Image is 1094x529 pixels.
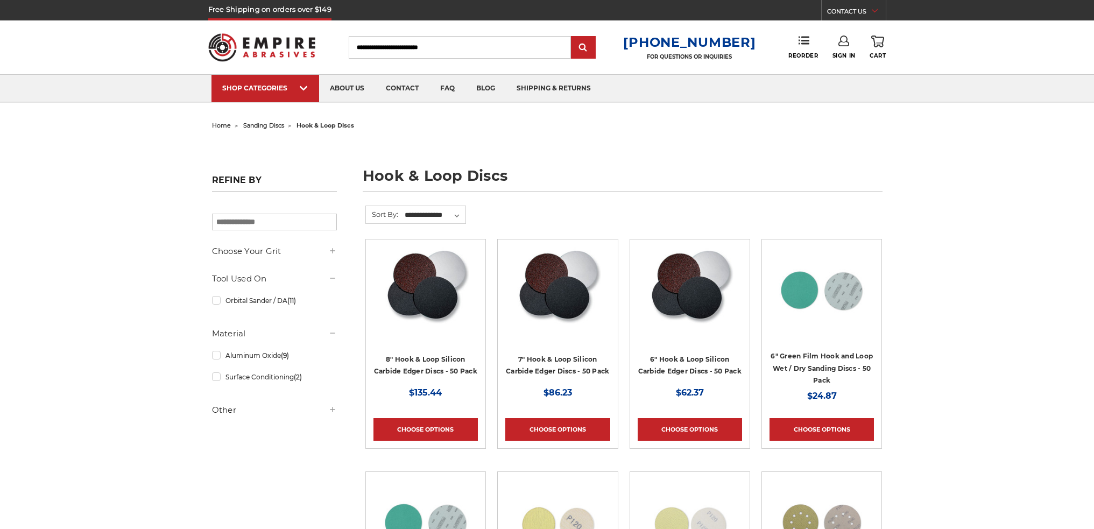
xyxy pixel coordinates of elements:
[212,346,337,365] a: Aluminum Oxide(9)
[638,247,742,351] a: Silicon Carbide 6" Hook & Loop Edger Discs
[505,247,610,351] a: Silicon Carbide 7" Hook & Loop Edger Discs
[676,387,704,398] span: $62.37
[212,368,337,386] a: Surface Conditioning(2)
[243,122,284,129] a: sanding discs
[212,291,337,310] a: Orbital Sander / DA(11)
[374,355,477,376] a: 8" Hook & Loop Silicon Carbide Edger Discs - 50 Pack
[222,84,308,92] div: SHOP CATEGORIES
[870,36,886,59] a: Cart
[212,122,231,129] a: home
[827,5,886,20] a: CONTACT US
[465,75,506,102] a: blog
[506,75,602,102] a: shipping & returns
[638,355,742,376] a: 6" Hook & Loop Silicon Carbide Edger Discs - 50 Pack
[212,404,337,417] h5: Other
[208,26,316,68] img: Empire Abrasives
[366,206,398,222] label: Sort By:
[573,37,594,59] input: Submit
[429,75,465,102] a: faq
[788,52,818,59] span: Reorder
[623,53,756,60] p: FOR QUESTIONS OR INQUIRIES
[770,247,874,351] a: 6-inch 60-grit green film hook and loop sanding discs with fast cutting aluminum oxide for coarse...
[544,387,572,398] span: $86.23
[382,247,469,333] img: Silicon Carbide 8" Hook & Loop Edger Discs
[770,418,874,441] a: Choose Options
[788,36,818,59] a: Reorder
[297,122,354,129] span: hook & loop discs
[375,75,429,102] a: contact
[779,247,865,333] img: 6-inch 60-grit green film hook and loop sanding discs with fast cutting aluminum oxide for coarse...
[294,373,302,381] span: (2)
[373,418,478,441] a: Choose Options
[363,168,883,192] h1: hook & loop discs
[807,391,837,401] span: $24.87
[506,355,609,376] a: 7" Hook & Loop Silicon Carbide Edger Discs - 50 Pack
[771,352,873,384] a: 6" Green Film Hook and Loop Wet / Dry Sanding Discs - 50 Pack
[409,387,442,398] span: $135.44
[212,245,337,258] h5: Choose Your Grit
[319,75,375,102] a: about us
[623,34,756,50] a: [PHONE_NUMBER]
[832,52,856,59] span: Sign In
[287,297,296,305] span: (11)
[870,52,886,59] span: Cart
[212,175,337,192] h5: Refine by
[638,418,742,441] a: Choose Options
[373,247,478,351] a: Silicon Carbide 8" Hook & Loop Edger Discs
[505,418,610,441] a: Choose Options
[212,272,337,285] h5: Tool Used On
[281,351,289,359] span: (9)
[514,247,601,333] img: Silicon Carbide 7" Hook & Loop Edger Discs
[646,247,733,333] img: Silicon Carbide 6" Hook & Loop Edger Discs
[403,207,465,223] select: Sort By:
[212,327,337,340] h5: Material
